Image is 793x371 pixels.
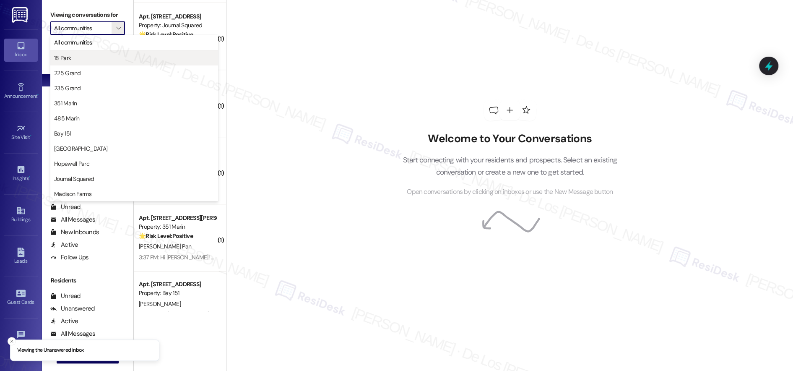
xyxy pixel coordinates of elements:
[29,174,30,180] span: •
[50,228,99,237] div: New Inbounds
[50,253,89,262] div: Follow Ups
[139,280,216,289] div: Apt. [STREET_ADDRESS]
[54,21,112,35] input: All communities
[139,214,216,222] div: Apt. [STREET_ADDRESS][PERSON_NAME]
[17,347,84,354] p: Viewing the Unanswered inbox
[139,232,193,240] strong: 🌟 Risk Level: Positive
[50,304,95,313] div: Unanswered
[54,38,92,47] span: All communities
[50,292,81,300] div: Unread
[116,25,121,31] i: 
[4,39,38,61] a: Inbox
[139,300,181,308] span: [PERSON_NAME]
[4,204,38,226] a: Buildings
[4,286,38,309] a: Guest Cards
[54,69,81,77] span: 225 Grand
[139,12,216,21] div: Apt. [STREET_ADDRESS]
[50,203,81,212] div: Unread
[54,84,81,92] span: 235 Grand
[30,133,31,139] span: •
[390,132,630,146] h2: Welcome to Your Conversations
[139,289,216,298] div: Property: Bay 151
[50,240,78,249] div: Active
[54,175,94,183] span: Journal Squared
[42,47,133,56] div: Prospects + Residents
[42,175,133,183] div: Prospects
[407,187,613,197] span: Open conversations by clicking on inboxes or use the New Message button
[50,8,125,21] label: Viewing conversations for
[54,54,71,62] span: 18 Park
[50,215,95,224] div: All Messages
[54,144,107,153] span: [GEOGRAPHIC_DATA]
[50,329,95,338] div: All Messages
[54,190,91,198] span: Madison Farms
[54,129,71,138] span: Bay 151
[50,317,78,326] div: Active
[390,154,630,178] p: Start connecting with your residents and prospects. Select an existing conversation or create a n...
[54,159,89,168] span: Hopewell Parc
[4,162,38,185] a: Insights •
[4,121,38,144] a: Site Visit •
[42,276,133,285] div: Residents
[139,31,193,38] strong: 🌟 Risk Level: Positive
[4,327,38,350] a: Templates •
[8,337,16,345] button: Close toast
[139,21,216,30] div: Property: Journal Squared
[37,92,39,98] span: •
[139,243,191,250] span: [PERSON_NAME] Pan
[4,245,38,268] a: Leads
[139,222,216,231] div: Property: 351 Marin
[54,114,80,123] span: 485 Marin
[54,99,77,107] span: 351 Marin
[12,7,29,23] img: ResiDesk Logo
